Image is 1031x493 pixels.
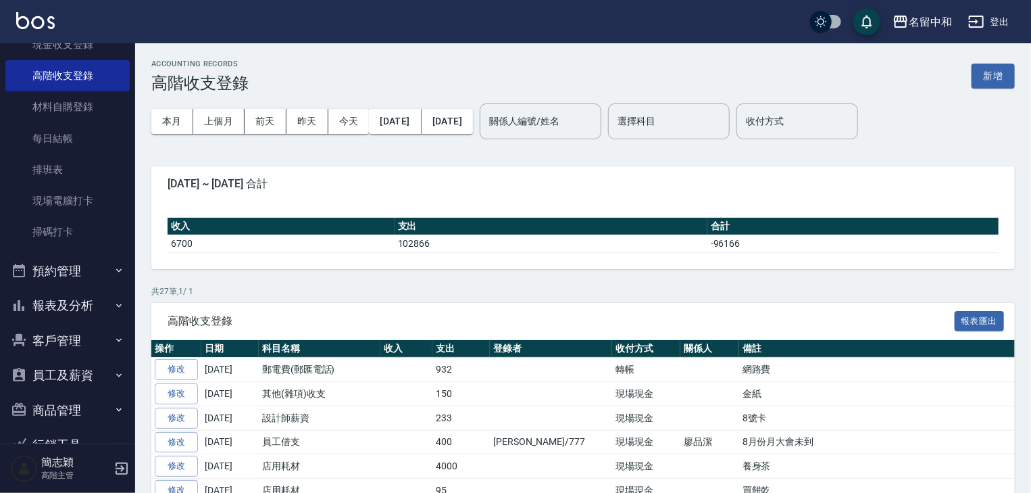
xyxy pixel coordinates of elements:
[5,288,130,323] button: 報表及分析
[201,358,259,382] td: [DATE]
[490,340,612,358] th: 登錄者
[395,218,707,235] th: 支出
[155,359,198,380] a: 修改
[155,408,198,429] a: 修改
[151,285,1015,298] p: 共 27 筆, 1 / 1
[5,393,130,428] button: 商品管理
[739,430,1030,454] td: 8月份月大會未到
[739,340,1030,358] th: 備註
[201,406,259,430] td: [DATE]
[168,218,395,235] th: 收入
[739,454,1030,479] td: 養身茶
[963,9,1015,34] button: 登出
[245,109,286,134] button: 前天
[612,382,680,406] td: 現場現金
[5,427,130,463] button: 行銷工具
[155,383,198,404] a: 修改
[612,358,680,382] td: 轉帳
[887,8,957,36] button: 名留中和
[155,456,198,477] a: 修改
[16,12,55,29] img: Logo
[432,430,490,454] td: 400
[369,109,421,134] button: [DATE]
[422,109,473,134] button: [DATE]
[5,185,130,216] a: 現場電腦打卡
[5,60,130,91] a: 高階收支登錄
[151,60,249,68] h2: ACCOUNTING RECORDS
[193,109,245,134] button: 上個月
[259,358,380,382] td: 郵電費(郵匯電話)
[5,216,130,248] a: 掃碼打卡
[432,406,490,430] td: 233
[328,109,370,134] button: 今天
[680,340,739,358] th: 關係人
[41,469,110,482] p: 高階主管
[259,382,380,406] td: 其他(雜項)收支
[680,430,739,454] td: 廖品潔
[955,314,1005,327] a: 報表匯出
[259,340,380,358] th: 科目名稱
[380,340,432,358] th: 收入
[151,109,193,134] button: 本月
[168,314,955,328] span: 高階收支登錄
[5,358,130,393] button: 員工及薪資
[201,382,259,406] td: [DATE]
[490,430,612,454] td: [PERSON_NAME]/777
[259,406,380,430] td: 設計師薪資
[432,454,490,479] td: 4000
[259,430,380,454] td: 員工借支
[168,177,999,191] span: [DATE] ~ [DATE] 合計
[432,358,490,382] td: 932
[151,340,201,358] th: 操作
[5,323,130,358] button: 客戶管理
[5,123,130,154] a: 每日結帳
[155,432,198,453] a: 修改
[201,430,259,454] td: [DATE]
[432,382,490,406] td: 150
[41,456,110,469] h5: 簡志穎
[612,340,680,358] th: 收付方式
[909,14,952,30] div: 名留中和
[5,154,130,185] a: 排班表
[612,406,680,430] td: 現場現金
[707,235,999,252] td: -96166
[168,235,395,252] td: 6700
[201,454,259,479] td: [DATE]
[5,29,130,60] a: 現金收支登錄
[5,91,130,122] a: 材料自購登錄
[432,340,490,358] th: 支出
[972,64,1015,89] button: 新增
[707,218,999,235] th: 合計
[395,235,707,252] td: 102866
[201,340,259,358] th: 日期
[259,454,380,479] td: 店用耗材
[5,254,130,289] button: 預約管理
[11,455,38,482] img: Person
[612,454,680,479] td: 現場現金
[739,406,1030,430] td: 8號卡
[286,109,328,134] button: 昨天
[955,311,1005,332] button: 報表匯出
[151,74,249,93] h3: 高階收支登錄
[612,430,680,454] td: 現場現金
[739,382,1030,406] td: 金紙
[739,358,1030,382] td: 網路費
[972,69,1015,82] a: 新增
[853,8,880,35] button: save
